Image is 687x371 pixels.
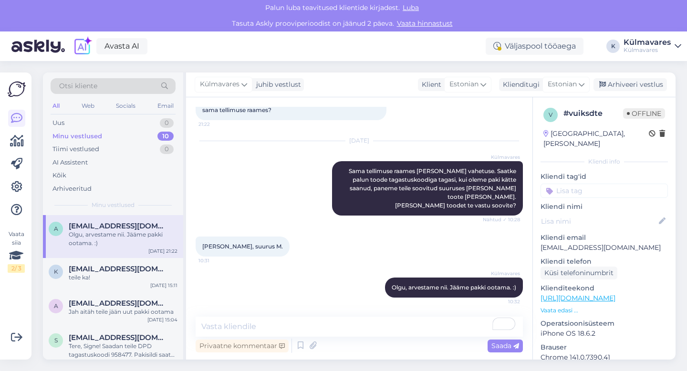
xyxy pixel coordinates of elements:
div: 2 / 3 [8,264,25,273]
input: Lisa tag [541,184,668,198]
div: Tere, Signe! Saadan teile DPD tagastuskoodi 958477. Pakisildi saate printida pakiautomaadi juures... [69,342,177,359]
div: Minu vestlused [52,132,102,141]
input: Lisa nimi [541,216,657,227]
div: Kliendi info [541,157,668,166]
div: 0 [160,118,174,128]
a: Avasta AI [96,38,147,54]
div: Arhiveeritud [52,184,92,194]
span: k [54,268,58,275]
span: [PERSON_NAME], suurus M. [202,243,283,250]
div: juhib vestlust [252,80,301,90]
span: Olgu, arvestame nii. Jääme pakki ootama. :) [392,284,516,291]
p: iPhone OS 18.6.2 [541,329,668,339]
span: v [549,111,552,118]
div: Uus [52,118,64,128]
div: [DATE] 15:11 [150,282,177,289]
p: Brauser [541,342,668,352]
div: [DATE] 13:41 [149,359,177,366]
div: Kõik [52,171,66,180]
div: teile ka! [69,273,177,282]
p: [EMAIL_ADDRESS][DOMAIN_NAME] [541,243,668,253]
div: 10 [157,132,174,141]
div: Väljaspool tööaega [486,38,583,55]
span: Otsi kliente [59,81,97,91]
div: [DATE] 21:22 [148,247,177,255]
div: Email [156,100,176,112]
p: Kliendi telefon [541,257,668,267]
div: Web [80,100,96,112]
div: [GEOGRAPHIC_DATA], [PERSON_NAME] [543,129,649,149]
div: [DATE] 15:04 [147,316,177,323]
a: KülmavaresKülmavares [624,39,681,54]
img: Askly Logo [8,80,26,98]
span: kirke.kuiv@gmail.com [69,265,168,273]
textarea: To enrich screen reader interactions, please activate Accessibility in Grammarly extension settings [196,317,523,337]
span: s [54,337,58,344]
p: Vaata edasi ... [541,306,668,315]
span: Sama tellimuse raames [PERSON_NAME] vahetuse. Saatke palun toode tagastuskoodiga tagasi, kui olem... [349,167,518,209]
div: Vaata siia [8,230,25,273]
p: Kliendi nimi [541,202,668,212]
div: Jah aitäh teile jään uut pakki ootama [69,308,177,316]
p: Operatsioonisüsteem [541,319,668,329]
div: Tiimi vestlused [52,144,99,154]
div: # vuiksdte [563,108,623,119]
span: Saada [491,341,519,350]
div: Arhiveeri vestlus [593,78,667,91]
span: Offline [623,108,665,119]
p: Chrome 141.0.7390.41 [541,352,668,362]
div: Küsi telefoninumbrit [541,267,617,279]
span: Külmavares [484,154,520,161]
span: Külmavares [484,270,520,277]
span: Minu vestlused [92,201,135,209]
span: 10:31 [198,257,234,264]
div: [DATE] [196,136,523,145]
div: Klient [418,80,441,90]
span: signetonisson@mail.ee [69,333,168,342]
a: Vaata hinnastust [394,19,456,28]
span: a [54,225,58,232]
div: Socials [114,100,137,112]
span: 10:32 [484,298,520,305]
div: All [51,100,62,112]
span: Estonian [548,79,577,90]
p: Kliendi email [541,233,668,243]
div: Privaatne kommentaar [196,340,289,352]
span: Nähtud ✓ 10:28 [483,216,520,223]
p: Kliendi tag'id [541,172,668,182]
div: K [606,40,620,53]
span: Estonian [449,79,479,90]
img: explore-ai [73,36,93,56]
div: Olgu, arvestame nii. Jääme pakki ootama. :) [69,230,177,247]
span: alinavaabel68@gmail.com [69,299,168,308]
div: Klienditugi [499,80,540,90]
div: Külmavares [624,39,671,46]
a: [URL][DOMAIN_NAME] [541,294,615,302]
span: aive.ivanov@gmail.com [69,222,168,230]
span: 21:22 [198,121,234,128]
span: Külmavares [200,79,239,90]
div: 0 [160,144,174,154]
p: Klienditeekond [541,283,668,293]
span: a [54,302,58,309]
div: AI Assistent [52,158,88,167]
span: Luba [400,3,422,12]
div: Külmavares [624,46,671,54]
